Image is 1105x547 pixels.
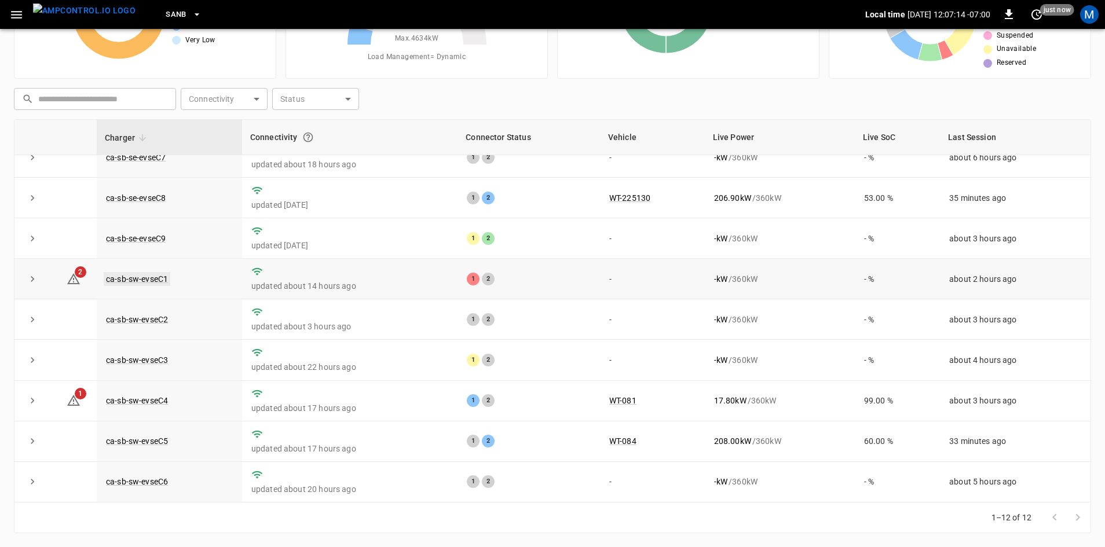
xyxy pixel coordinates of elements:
[855,299,940,340] td: - %
[67,274,81,283] a: 2
[482,394,495,407] div: 2
[251,159,448,170] p: updated about 18 hours ago
[714,192,751,204] p: 206.90 kW
[251,443,448,454] p: updated about 17 hours ago
[467,232,480,245] div: 1
[609,396,636,405] a: WT-081
[714,476,727,487] p: - kW
[251,199,448,211] p: updated [DATE]
[24,230,41,247] button: expand row
[1040,4,1074,16] span: just now
[67,395,81,405] a: 1
[106,153,166,162] a: ca-sb-se-evseC7
[609,193,650,203] a: WT-225130
[467,313,480,326] div: 1
[855,178,940,218] td: 53.00 %
[458,120,600,155] th: Connector Status
[482,354,495,366] div: 2
[940,120,1091,155] th: Last Session
[940,137,1091,178] td: about 6 hours ago
[855,421,940,462] td: 60.00 %
[714,152,846,163] div: / 360 kW
[940,340,1091,380] td: about 4 hours ago
[940,299,1091,340] td: about 3 hours ago
[24,351,41,369] button: expand row
[482,232,495,245] div: 2
[600,259,705,299] td: -
[482,192,495,204] div: 2
[251,280,448,292] p: updated about 14 hours ago
[251,321,448,332] p: updated about 3 hours ago
[855,462,940,502] td: - %
[24,432,41,450] button: expand row
[714,395,747,406] p: 17.80 kW
[482,313,495,326] div: 2
[714,354,727,366] p: - kW
[714,273,846,285] div: / 360 kW
[161,3,206,26] button: SanB
[997,43,1036,55] span: Unavailable
[106,436,168,446] a: ca-sb-sw-evseC5
[250,127,449,148] div: Connectivity
[185,35,215,46] span: Very Low
[251,483,448,495] p: updated about 20 hours ago
[714,273,727,285] p: - kW
[482,273,495,285] div: 2
[251,240,448,251] p: updated [DATE]
[855,120,940,155] th: Live SoC
[467,394,480,407] div: 1
[75,388,86,399] span: 1
[482,435,495,447] div: 2
[855,259,940,299] td: - %
[467,273,480,285] div: 1
[467,435,480,447] div: 1
[855,137,940,178] td: - %
[24,311,41,328] button: expand row
[714,354,846,366] div: / 360 kW
[1080,5,1099,24] div: profile-icon
[166,8,186,21] span: SanB
[940,259,1091,299] td: about 2 hours ago
[24,189,41,207] button: expand row
[705,120,855,155] th: Live Power
[395,33,438,45] span: Max. 4634 kW
[105,131,150,145] span: Charger
[714,233,727,244] p: - kW
[24,149,41,166] button: expand row
[997,57,1026,69] span: Reserved
[106,234,166,243] a: ca-sb-se-evseC9
[600,120,705,155] th: Vehicle
[997,30,1034,42] span: Suspended
[855,340,940,380] td: - %
[940,178,1091,218] td: 35 minutes ago
[298,127,319,148] button: Connection between the charger and our software.
[940,462,1091,502] td: about 5 hours ago
[251,361,448,373] p: updated about 22 hours ago
[33,3,136,18] img: ampcontrol.io logo
[855,218,940,259] td: - %
[865,9,905,20] p: Local time
[106,477,168,486] a: ca-sb-sw-evseC6
[75,266,86,278] span: 2
[609,436,636,446] a: WT-084
[467,151,480,164] div: 1
[368,52,466,63] span: Load Management = Dynamic
[106,355,168,365] a: ca-sb-sw-evseC3
[714,314,727,325] p: - kW
[600,462,705,502] td: -
[991,512,1032,523] p: 1–12 of 12
[714,152,727,163] p: - kW
[714,192,846,204] div: / 360 kW
[714,435,846,447] div: / 360 kW
[467,192,480,204] div: 1
[600,218,705,259] td: -
[600,340,705,380] td: -
[106,315,168,324] a: ca-sb-sw-evseC2
[714,395,846,406] div: / 360 kW
[106,193,166,203] a: ca-sb-se-evseC8
[24,473,41,490] button: expand row
[104,272,170,286] a: ca-sb-sw-evseC1
[1027,5,1046,24] button: set refresh interval
[855,381,940,421] td: 99.00 %
[251,402,448,414] p: updated about 17 hours ago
